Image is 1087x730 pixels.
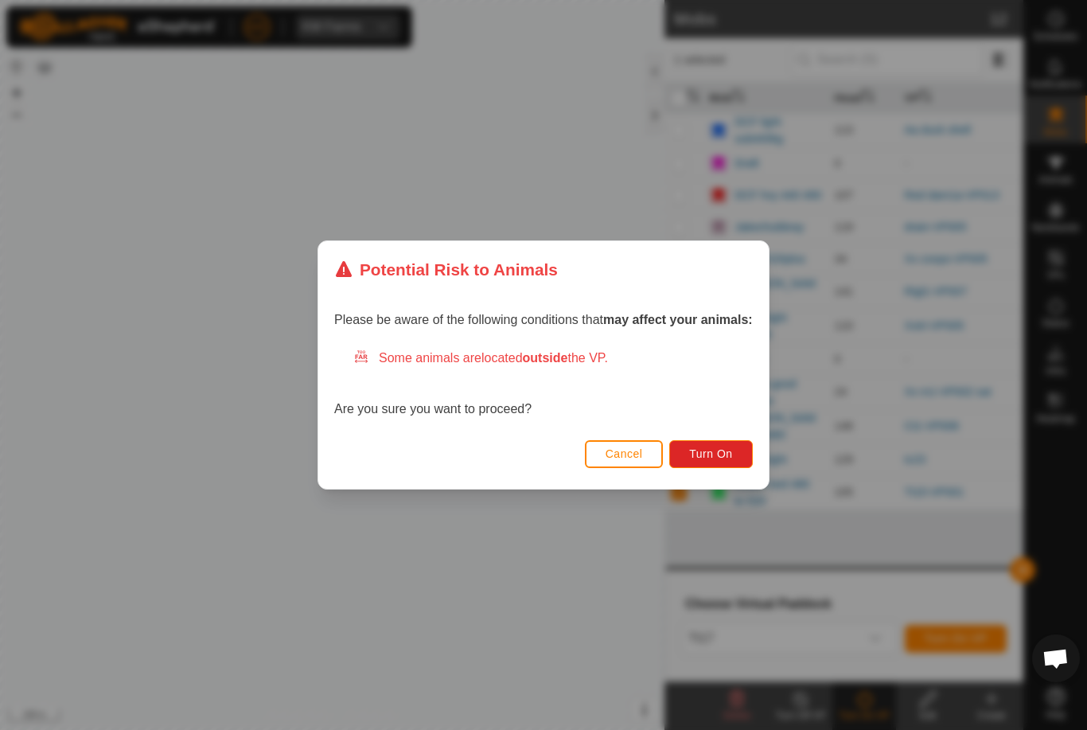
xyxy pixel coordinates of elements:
div: Some animals are [353,349,753,368]
span: Cancel [606,447,643,460]
div: Are you sure you want to proceed? [334,349,753,419]
button: Cancel [585,440,664,468]
strong: outside [523,351,568,365]
strong: may affect your animals: [603,313,753,326]
span: located the VP. [481,351,608,365]
div: Potential Risk to Animals [334,257,558,282]
div: Open chat [1032,634,1080,682]
span: Turn On [690,447,733,460]
button: Turn On [670,440,753,468]
span: Please be aware of the following conditions that [334,313,753,326]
